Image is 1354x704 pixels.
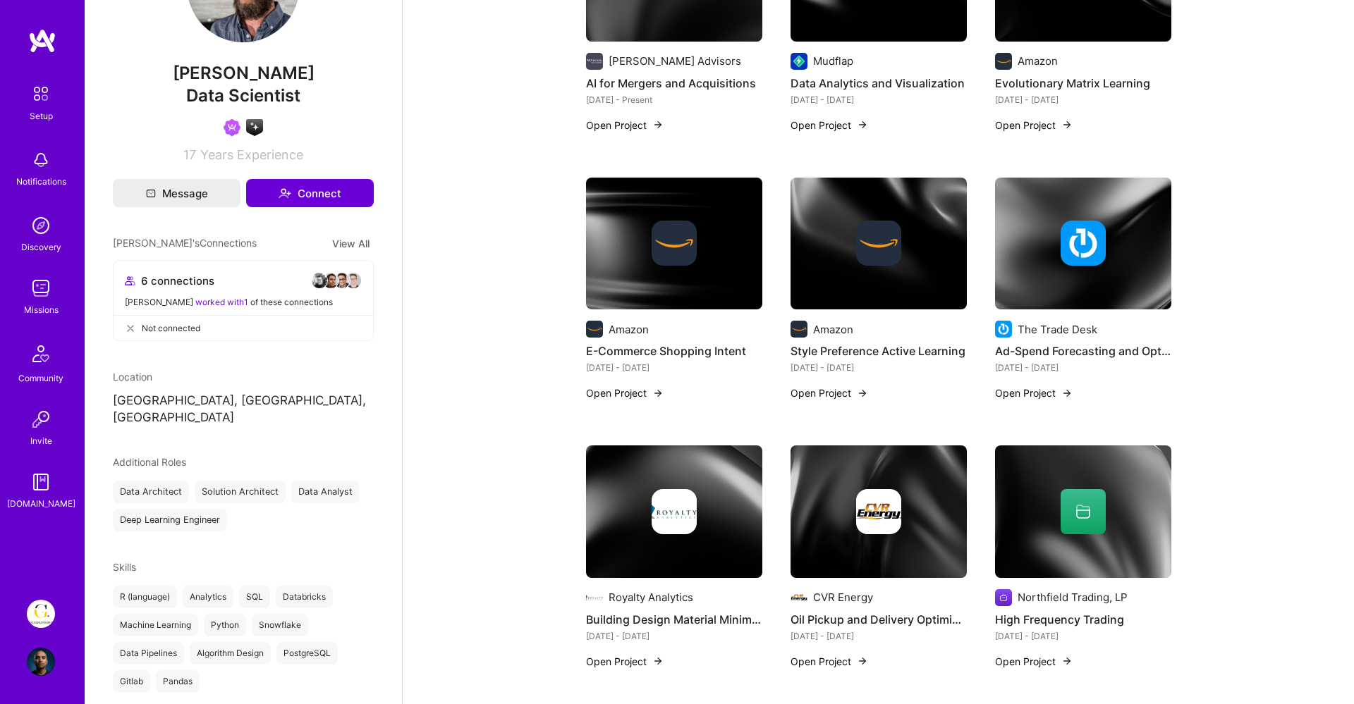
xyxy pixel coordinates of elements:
[195,481,286,503] div: Solution Architect
[186,85,300,106] span: Data Scientist
[857,119,868,130] img: arrow-right
[586,445,762,578] img: cover
[183,147,196,162] span: 17
[995,589,1012,606] img: Company logo
[995,342,1171,360] h4: Ad-Spend Forecasting and Optimization
[791,53,807,70] img: Company logo
[24,302,59,317] div: Missions
[857,655,868,667] img: arrow-right
[195,297,248,307] span: worked with 1
[652,655,664,667] img: arrow-right
[311,272,328,289] img: avatar
[856,489,901,534] img: Company logo
[27,405,55,433] img: Invite
[609,54,741,68] div: [PERSON_NAME] Advisors
[113,456,186,468] span: Additional Roles
[21,240,61,254] div: Discovery
[276,586,333,608] div: Databricks
[856,221,901,266] img: Company logo
[125,276,135,286] i: icon Collaborator
[813,322,853,337] div: Amazon
[156,670,200,693] div: Pandas
[995,610,1171,629] h4: High Frequency Trading
[995,118,1073,132] button: Open Project
[113,481,189,503] div: Data Architect
[586,610,762,629] h4: Building Design Material Minimization
[246,179,374,207] button: Connect
[652,489,697,534] img: Company logo
[995,74,1171,92] h4: Evolutionary Matrix Learning
[334,272,350,289] img: avatar
[791,445,967,578] img: cover
[279,187,291,199] i: icon Connect
[586,360,762,375] div: [DATE] - [DATE]
[200,147,303,162] span: Years Experience
[27,274,55,302] img: teamwork
[224,119,240,136] img: Been on Mission
[995,629,1171,643] div: [DATE] - [DATE]
[995,178,1171,310] img: cover
[791,589,807,606] img: Company logo
[125,295,362,309] div: [PERSON_NAME] of these connections
[995,360,1171,375] div: [DATE] - [DATE]
[791,385,868,400] button: Open Project
[142,321,200,335] span: Not connected
[586,53,603,70] img: Company logo
[1061,221,1106,266] img: Company logo
[791,342,967,360] h4: Style Preference Active Learning
[345,272,362,289] img: avatar
[791,118,868,132] button: Open Project
[252,614,308,636] div: Snowflake
[1061,119,1073,130] img: arrow-right
[813,590,873,605] div: CVR Energy
[652,119,664,130] img: arrow-right
[27,648,55,676] img: User Avatar
[113,235,257,252] span: [PERSON_NAME]'s Connections
[125,323,136,334] i: icon CloseGray
[113,369,374,384] div: Location
[239,586,270,608] div: SQL
[586,118,664,132] button: Open Project
[995,385,1073,400] button: Open Project
[190,642,271,665] div: Algorithm Design
[26,79,56,109] img: setup
[30,433,52,448] div: Invite
[246,119,263,136] img: A.I. guild
[27,146,55,174] img: bell
[113,260,374,341] button: 6 connectionsavataravataravataravatar[PERSON_NAME] worked with1 of these connectionsNot connected
[652,388,664,399] img: arrow-right
[995,321,1012,338] img: Company logo
[791,360,967,375] div: [DATE] - [DATE]
[16,174,66,189] div: Notifications
[813,54,853,68] div: Mudflap
[28,28,56,54] img: logo
[995,92,1171,107] div: [DATE] - [DATE]
[27,600,55,628] img: Guidepoint: Client Platform
[652,221,697,266] img: Company logo
[586,629,762,643] div: [DATE] - [DATE]
[1018,590,1128,605] div: Northfield Trading, LP
[1061,388,1073,399] img: arrow-right
[23,600,59,628] a: Guidepoint: Client Platform
[791,321,807,338] img: Company logo
[113,509,227,531] div: Deep Learning Engineer
[995,654,1073,669] button: Open Project
[586,342,762,360] h4: E-Commerce Shopping Intent
[586,654,664,669] button: Open Project
[586,385,664,400] button: Open Project
[291,481,360,503] div: Data Analyst
[791,654,868,669] button: Open Project
[30,109,53,123] div: Setup
[113,179,240,207] button: Message
[995,53,1012,70] img: Company logo
[791,74,967,92] h4: Data Analytics and Visualization
[113,586,177,608] div: R (language)
[609,322,649,337] div: Amazon
[586,321,603,338] img: Company logo
[204,614,246,636] div: Python
[586,178,762,310] img: cover
[609,590,693,605] div: Royalty Analytics
[113,393,374,426] p: [GEOGRAPHIC_DATA], [GEOGRAPHIC_DATA], [GEOGRAPHIC_DATA]
[113,63,374,84] span: [PERSON_NAME]
[113,614,198,636] div: Machine Learning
